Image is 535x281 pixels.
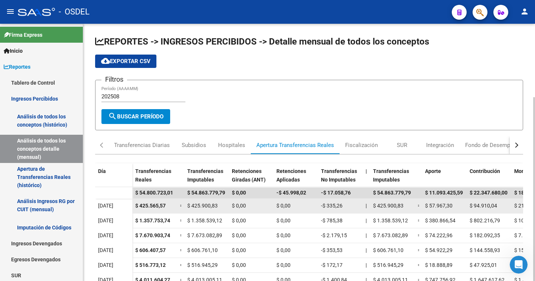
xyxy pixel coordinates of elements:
[187,168,223,183] span: Transferencias Imputables
[187,218,222,223] span: $ 1.358.539,12
[229,163,273,195] datatable-header-cell: Retenciones Giradas (ANT)
[373,190,411,196] span: $ 54.863.779,79
[366,203,367,209] span: |
[366,247,367,253] span: |
[321,247,343,253] span: -$ 353,53
[373,203,403,209] span: $ 425.900,83
[425,203,453,209] span: $ 57.967,30
[276,262,291,268] span: $ 0,00
[276,190,306,196] span: -$ 45.998,02
[187,232,222,238] span: $ 7.673.082,89
[321,232,347,238] span: -$ 2.179,15
[276,232,291,238] span: $ 0,00
[470,218,500,223] span: $ 802.216,79
[425,168,441,174] span: Aporte
[180,232,183,238] span: =
[135,203,166,209] span: $ 425.565,57
[108,113,163,120] span: Buscar Período
[418,203,421,209] span: =
[95,163,132,195] datatable-header-cell: Día
[370,163,415,195] datatable-header-cell: Transferencias Imputables
[276,218,291,223] span: $ 0,00
[373,232,408,238] span: $ 7.673.082,89
[232,218,246,223] span: $ 0,00
[4,63,30,71] span: Reportes
[135,168,171,183] span: Transferencias Reales
[98,203,113,209] span: [DATE]
[98,232,113,238] span: [DATE]
[256,141,334,149] div: Apertura Transferencias Reales
[366,232,367,238] span: |
[232,168,266,183] span: Retenciones Giradas (ANT)
[425,218,455,223] span: $ 380.866,54
[470,232,500,238] span: $ 182.092,35
[321,218,343,223] span: -$ 785,38
[98,247,113,253] span: [DATE]
[366,218,367,223] span: |
[182,141,206,149] div: Subsidios
[470,203,497,209] span: $ 94.910,04
[418,218,421,223] span: =
[418,232,421,238] span: =
[180,218,183,223] span: =
[276,203,291,209] span: $ 0,00
[4,47,23,55] span: Inicio
[180,247,183,253] span: =
[98,218,113,223] span: [DATE]
[98,262,113,268] span: [DATE]
[373,247,403,253] span: $ 606.761,10
[422,163,467,195] datatable-header-cell: Aporte
[510,256,528,274] iframe: Intercom live chat
[373,262,403,268] span: $ 516.945,29
[366,262,367,268] span: |
[59,4,90,20] span: - OSDEL
[321,168,357,183] span: Transferencias No Imputables
[101,56,110,65] mat-icon: cloud_download
[425,190,463,196] span: $ 11.093.425,59
[135,190,173,196] span: $ 54.800.723,01
[95,55,156,68] button: Exportar CSV
[321,203,343,209] span: -$ 335,26
[425,232,453,238] span: $ 74.222,96
[95,36,429,47] span: REPORTES -> INGRESOS PERCIBIDOS -> Detalle mensual de todos los conceptos
[321,262,343,268] span: -$ 172,17
[470,190,508,196] span: $ 22.347.680,00
[187,190,225,196] span: $ 54.863.779,79
[470,247,500,253] span: $ 144.558,93
[101,58,150,65] span: Exportar CSV
[187,203,218,209] span: $ 425.900,83
[180,203,183,209] span: =
[98,168,106,174] span: Día
[218,141,245,149] div: Hospitales
[373,218,408,223] span: $ 1.358.539,12
[273,163,318,195] datatable-header-cell: Retenciones Aplicadas
[363,163,370,195] datatable-header-cell: |
[418,262,421,268] span: =
[232,247,246,253] span: $ 0,00
[470,168,500,174] span: Contribución
[465,141,518,149] div: Fondo de Desempleo
[232,262,246,268] span: $ 0,00
[187,262,218,268] span: $ 516.945,29
[108,112,117,121] mat-icon: search
[114,141,170,149] div: Transferencias Diarias
[397,141,407,149] div: SUR
[101,74,127,85] h3: Filtros
[101,109,170,124] button: Buscar Período
[520,7,529,16] mat-icon: person
[418,247,421,253] span: =
[135,232,170,238] span: $ 7.670.903,74
[135,247,166,253] span: $ 606.407,57
[135,218,170,223] span: $ 1.357.753,74
[467,163,511,195] datatable-header-cell: Contribución
[132,163,177,195] datatable-header-cell: Transferencias Reales
[4,31,42,39] span: Firma Express
[345,141,378,149] div: Fiscalización
[321,190,351,196] span: -$ 17.058,76
[425,247,453,253] span: $ 54.922,29
[6,7,15,16] mat-icon: menu
[318,163,363,195] datatable-header-cell: Transferencias No Imputables
[426,141,454,149] div: Integración
[373,168,409,183] span: Transferencias Imputables
[425,262,453,268] span: $ 18.888,89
